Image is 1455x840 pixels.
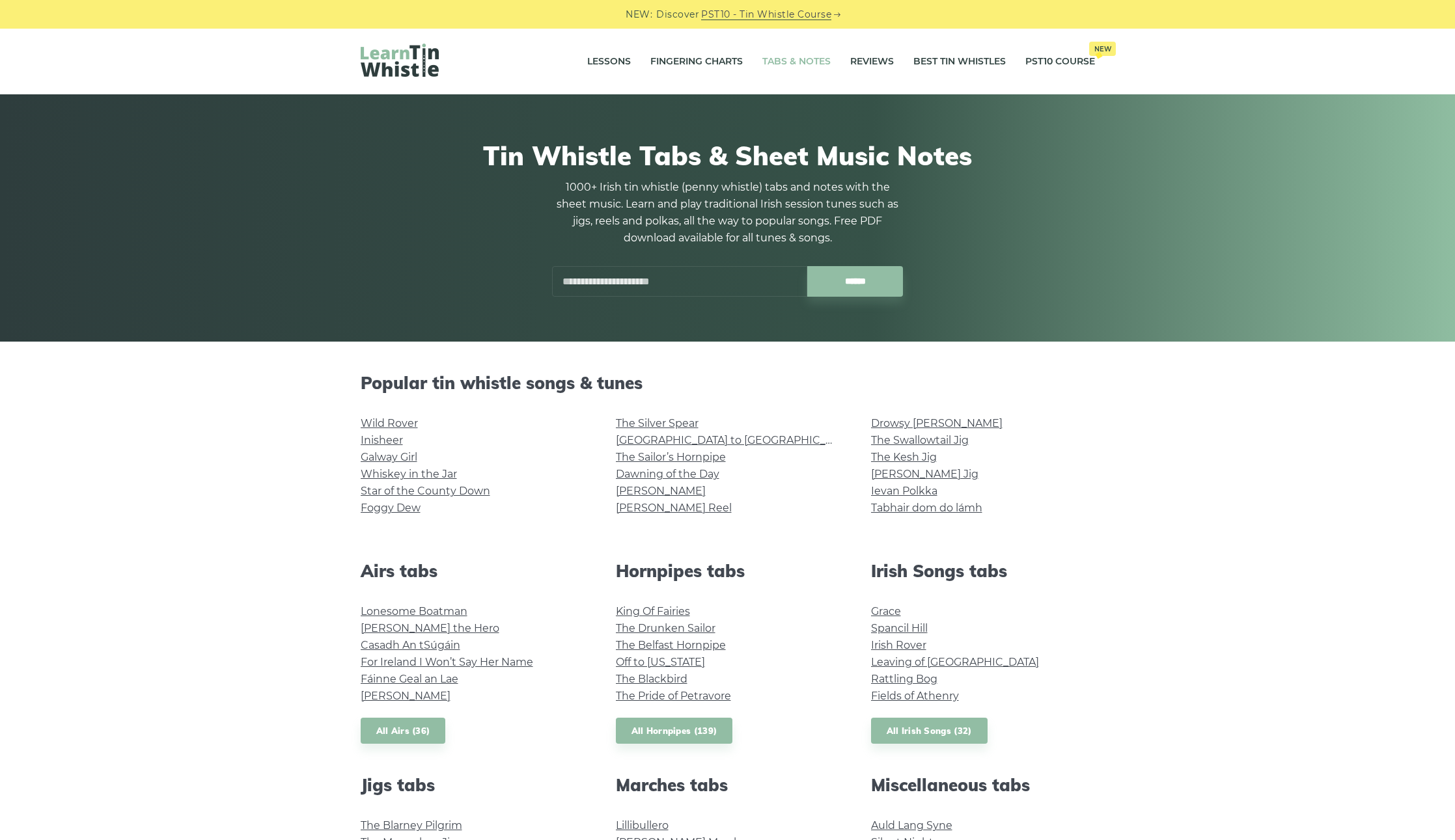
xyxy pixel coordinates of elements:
[587,46,631,78] a: Lessons
[361,561,585,581] h2: Airs tabs
[361,451,417,463] a: Galway Girl
[616,639,726,651] a: The Belfast Hornpipe
[616,622,715,634] a: The Drunken Sailor
[616,656,705,668] a: Off to [US_STATE]
[616,673,687,685] a: The Blackbird
[762,46,831,78] a: Tabs & Notes
[616,502,732,514] a: [PERSON_NAME] Reel
[361,417,418,429] a: Wild Rover
[871,819,952,832] a: Auld Lang Syne
[871,673,937,685] a: Rattling Bog
[361,690,450,702] a: [PERSON_NAME]
[361,485,490,497] a: Star of the County Down
[361,140,1095,171] h1: Tin Whistle Tabs & Sheet Music Notes
[552,179,904,247] p: 1000+ Irish tin whistle (penny whistle) tabs and notes with the sheet music. Learn and play tradi...
[616,605,690,617] a: King Of Fairies
[871,451,937,463] a: The Kesh Jig
[361,622,499,634] a: [PERSON_NAME] the Hero
[361,605,467,617] a: Lonesome Boatman
[650,46,743,78] a: Fingering Charts
[616,451,726,463] a: The Sailor’s Hornpipe
[871,561,1095,581] h2: Irish Songs tabs
[616,485,706,497] a: [PERSON_NAME]
[871,417,1003,429] a: Drowsy [PERSON_NAME]
[871,775,1095,795] h2: Miscellaneous tabs
[361,434,403,446] a: Inisheer
[850,46,894,78] a: Reviews
[361,373,1095,393] h2: Popular tin whistle songs & tunes
[361,819,462,832] a: The Blarney Pilgrim
[913,46,1006,78] a: Best Tin Whistles
[871,639,926,651] a: Irish Rover
[361,468,457,480] a: Whiskey in the Jar
[871,605,901,617] a: Grace
[361,718,446,744] a: All Airs (36)
[361,502,421,514] a: Foggy Dew
[616,468,719,480] a: Dawning of the Day
[361,656,533,668] a: For Ireland I Won’t Say Her Name
[871,622,928,634] a: Spancil Hill
[1089,42,1116,56] span: New
[871,485,937,497] a: Ievan Polkka
[616,775,840,795] h2: Marches tabs
[616,417,699,429] a: The Silver Spear
[616,434,856,446] a: [GEOGRAPHIC_DATA] to [GEOGRAPHIC_DATA]
[361,44,439,77] img: LearnTinWhistle.com
[871,434,969,446] a: The Swallowtail Jig
[871,690,959,702] a: Fields of Athenry
[871,468,978,480] a: [PERSON_NAME] Jig
[616,690,731,702] a: The Pride of Petravore
[616,718,733,744] a: All Hornpipes (139)
[871,718,988,744] a: All Irish Songs (32)
[361,775,585,795] h2: Jigs tabs
[1025,46,1095,78] a: PST10 CourseNew
[361,673,458,685] a: Fáinne Geal an Lae
[616,561,840,581] h2: Hornpipes tabs
[871,656,1039,668] a: Leaving of [GEOGRAPHIC_DATA]
[361,639,460,651] a: Casadh An tSúgáin
[616,819,669,832] a: Lillibullero
[871,502,982,514] a: Tabhair dom do lámh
